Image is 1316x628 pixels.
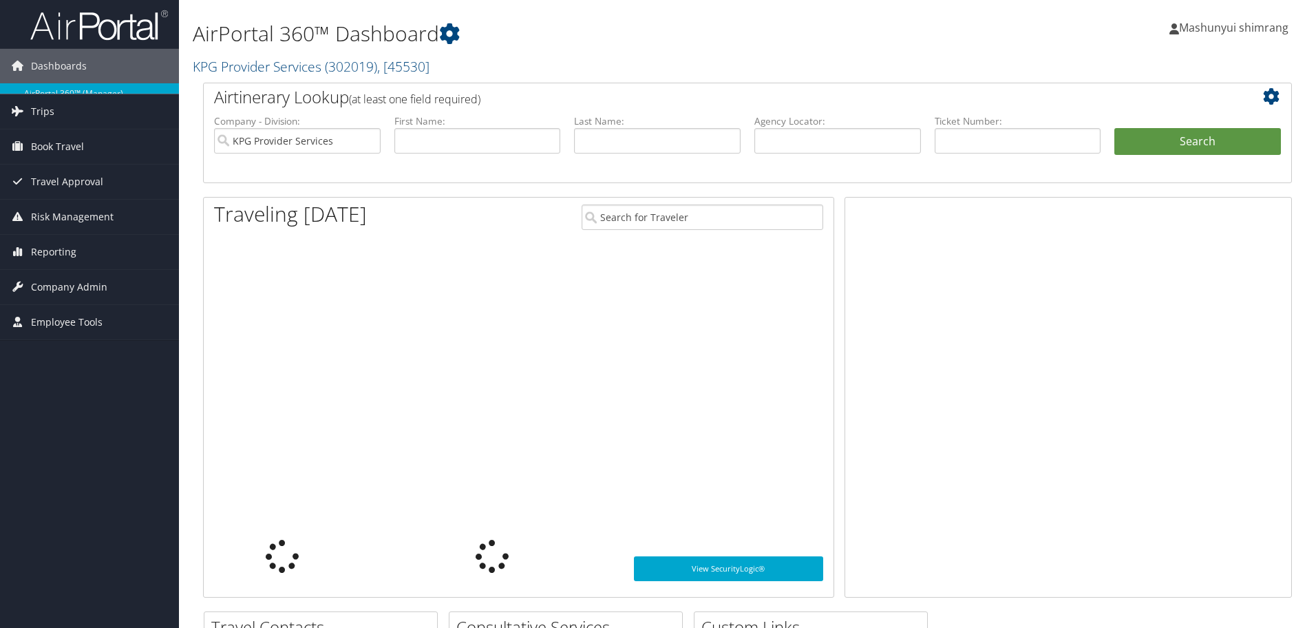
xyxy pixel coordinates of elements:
span: , [ 45530 ] [377,57,429,76]
span: Trips [31,94,54,129]
label: First Name: [394,114,561,128]
span: Travel Approval [31,165,103,199]
span: ( 302019 ) [325,57,377,76]
label: Company - Division: [214,114,381,128]
img: airportal-logo.png [30,9,168,41]
button: Search [1114,128,1281,156]
a: KPG Provider Services [193,57,429,76]
input: Search for Traveler [582,205,823,230]
h2: Airtinerary Lookup [214,85,1190,109]
label: Ticket Number: [935,114,1101,128]
label: Agency Locator: [754,114,921,128]
span: Book Travel [31,129,84,164]
span: Dashboards [31,49,87,83]
label: Last Name: [574,114,741,128]
span: Company Admin [31,270,107,304]
h1: Traveling [DATE] [214,200,367,229]
span: (at least one field required) [349,92,480,107]
span: Reporting [31,235,76,269]
h1: AirPortal 360™ Dashboard [193,19,933,48]
span: Employee Tools [31,305,103,339]
a: View SecurityLogic® [634,556,823,581]
span: Mashunyui shimrang [1179,20,1288,35]
span: Risk Management [31,200,114,234]
a: Mashunyui shimrang [1169,7,1302,48]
